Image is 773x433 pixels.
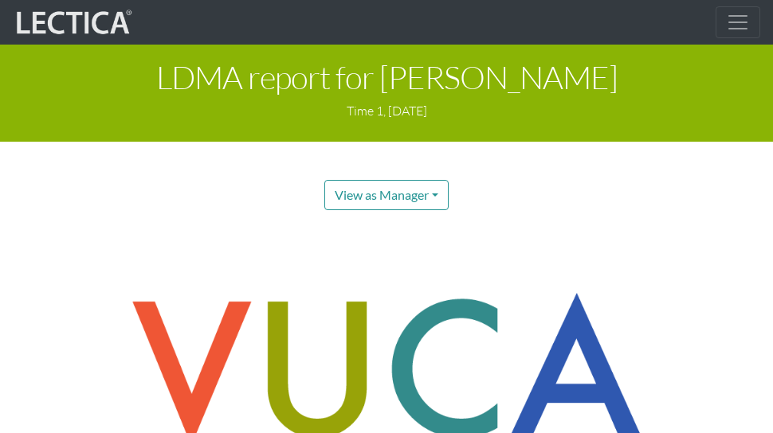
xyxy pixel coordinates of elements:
[12,101,761,120] p: Time 1, [DATE]
[12,60,761,95] h1: LDMA report for [PERSON_NAME]
[13,7,132,37] img: lecticalive
[716,6,760,38] button: Toggle navigation
[324,180,449,210] button: View as Manager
